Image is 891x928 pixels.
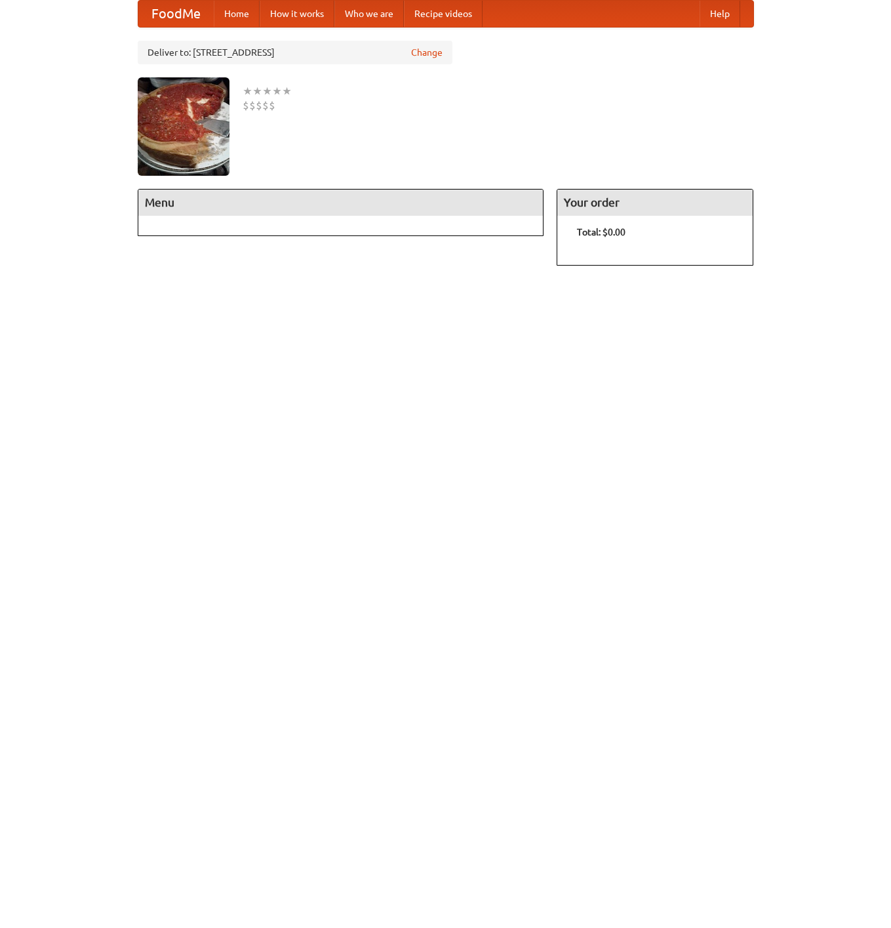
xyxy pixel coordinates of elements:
a: Home [214,1,260,27]
h4: Your order [557,190,753,216]
a: How it works [260,1,334,27]
img: angular.jpg [138,77,229,176]
a: FoodMe [138,1,214,27]
li: ★ [252,84,262,98]
a: Change [411,46,443,59]
div: Deliver to: [STREET_ADDRESS] [138,41,452,64]
li: $ [269,98,275,113]
a: Help [700,1,740,27]
li: $ [262,98,269,113]
li: $ [249,98,256,113]
li: ★ [272,84,282,98]
h4: Menu [138,190,544,216]
li: $ [256,98,262,113]
li: ★ [282,84,292,98]
b: Total: $0.00 [577,227,625,237]
li: $ [243,98,249,113]
a: Recipe videos [404,1,483,27]
li: ★ [243,84,252,98]
li: ★ [262,84,272,98]
a: Who we are [334,1,404,27]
